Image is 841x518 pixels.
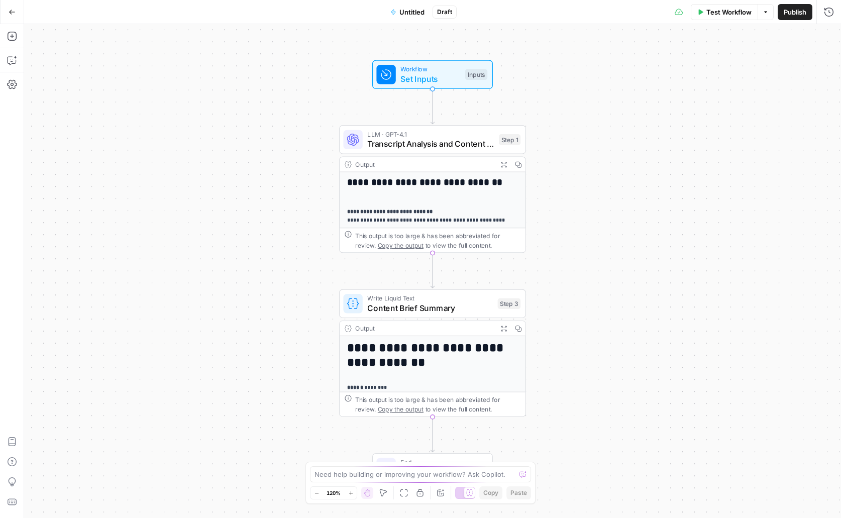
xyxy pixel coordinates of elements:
[355,395,520,414] div: This output is too large & has been abbreviated for review. to view the full content.
[510,488,527,497] span: Paste
[367,302,493,314] span: Content Brief Summary
[465,69,487,80] div: Inputs
[483,488,498,497] span: Copy
[339,125,526,253] div: LLM · GPT-4.1Transcript Analysis and Content Brief GenerationStep 1Output**** **** **** **** ****...
[378,405,424,412] span: Copy the output
[479,486,502,499] button: Copy
[367,293,493,303] span: Write Liquid Text
[706,7,752,17] span: Test Workflow
[498,298,521,309] div: Step 3
[400,457,482,467] span: End
[339,453,526,482] div: EndOutput
[355,231,520,250] div: This output is too large & has been abbreviated for review. to view the full content.
[499,134,520,145] div: Step 1
[339,60,526,89] div: WorkflowSet InputsInputs
[355,160,493,169] div: Output
[784,7,806,17] span: Publish
[384,4,431,20] button: Untitled
[506,486,531,499] button: Paste
[431,89,434,124] g: Edge from start to step_1
[778,4,812,20] button: Publish
[431,253,434,288] g: Edge from step_1 to step_3
[355,324,493,333] div: Output
[367,138,494,150] span: Transcript Analysis and Content Brief Generation
[399,7,425,17] span: Untitled
[400,64,460,74] span: Workflow
[431,417,434,452] g: Edge from step_3 to end
[327,489,341,497] span: 120%
[437,8,452,17] span: Draft
[400,73,460,85] span: Set Inputs
[367,130,494,139] span: LLM · GPT-4.1
[378,242,424,249] span: Copy the output
[691,4,758,20] button: Test Workflow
